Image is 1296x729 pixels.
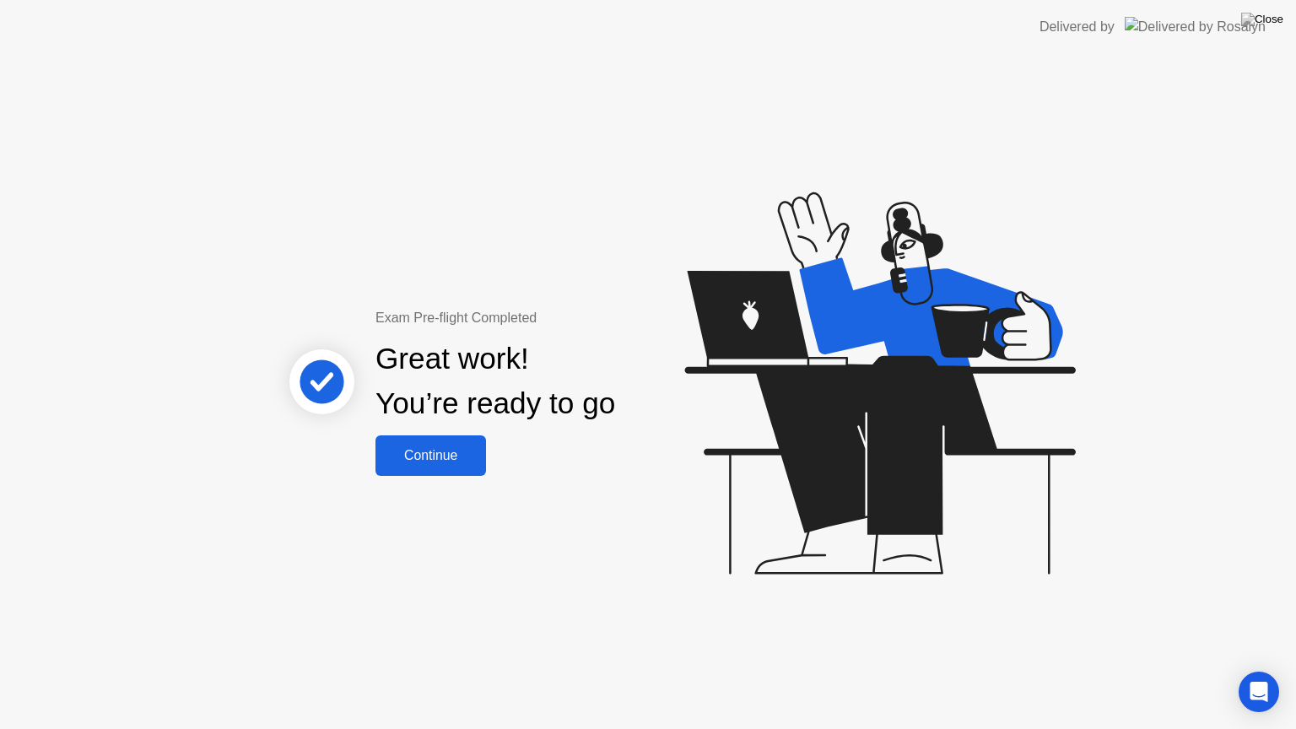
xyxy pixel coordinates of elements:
[375,308,724,328] div: Exam Pre-flight Completed
[1125,17,1266,36] img: Delivered by Rosalyn
[375,337,615,426] div: Great work! You’re ready to go
[1241,13,1283,26] img: Close
[381,448,481,463] div: Continue
[1039,17,1115,37] div: Delivered by
[1239,672,1279,712] div: Open Intercom Messenger
[375,435,486,476] button: Continue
